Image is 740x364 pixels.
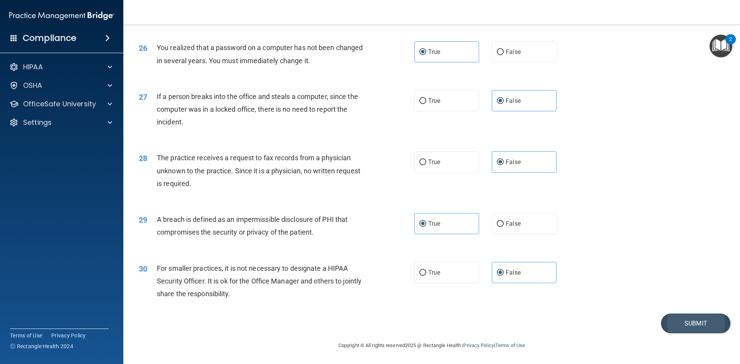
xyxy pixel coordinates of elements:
[419,98,426,104] input: True
[497,159,504,165] input: False
[506,158,521,166] span: False
[497,98,504,104] input: False
[729,39,732,49] div: 2
[157,215,348,236] span: A breach is defined as an impermissible disclosure of PHI that compromises the security or privac...
[10,332,42,339] a: Terms of Use
[428,48,440,55] span: True
[10,342,73,350] span: Ⓒ Rectangle Health 2024
[428,97,440,104] span: True
[9,118,112,127] a: Settings
[139,44,147,53] span: 26
[139,215,147,225] span: 29
[428,269,440,276] span: True
[9,62,112,72] a: HIPAA
[23,81,42,90] p: OSHA
[157,154,360,187] span: The practice receives a request to fax records from a physician unknown to the practice. Since it...
[23,62,43,72] p: HIPAA
[23,33,76,44] h4: Compliance
[419,221,426,227] input: True
[506,220,521,227] span: False
[139,154,147,163] span: 28
[157,92,358,126] span: If a person breaks into the office and steals a computer, since the computer was in a locked offi...
[497,270,504,276] input: False
[23,118,52,127] p: Settings
[419,159,426,165] input: True
[495,342,525,348] a: Terms of Use
[710,35,732,57] button: Open Resource Center, 2 new notifications
[139,92,147,102] span: 27
[51,332,86,339] a: Privacy Policy
[463,342,494,348] a: Privacy Policy
[506,48,521,55] span: False
[9,99,112,109] a: OfficeSafe University
[497,49,504,55] input: False
[9,81,112,90] a: OSHA
[419,270,426,276] input: True
[497,221,504,227] input: False
[661,314,730,333] button: Submit
[506,269,521,276] span: False
[291,333,572,358] div: Copyright © All rights reserved 2025 @ Rectangle Health | |
[428,220,440,227] span: True
[157,44,363,64] span: You realized that a password on a computer has not been changed in several years. You must immedi...
[428,158,440,166] span: True
[23,99,96,109] p: OfficeSafe University
[506,97,521,104] span: False
[157,264,362,298] span: For smaller practices, it is not necessary to designate a HIPAA Security Officer. It is ok for th...
[419,49,426,55] input: True
[139,264,147,273] span: 30
[9,8,114,23] img: PMB logo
